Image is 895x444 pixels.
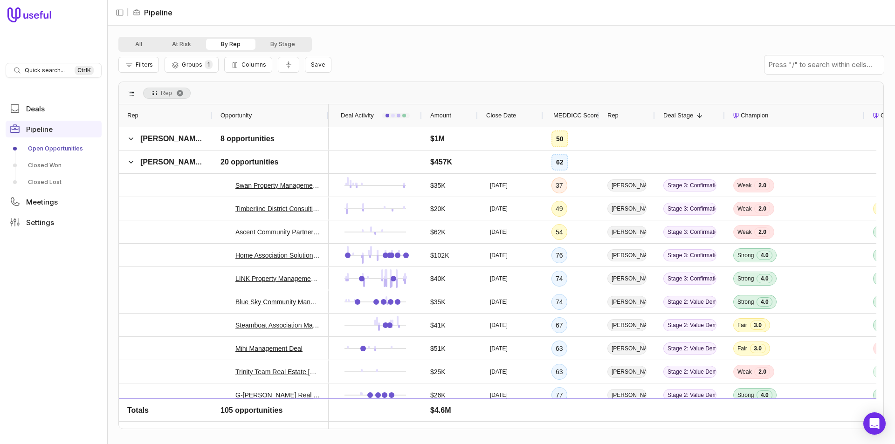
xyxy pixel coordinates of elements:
[663,110,693,121] span: Deal Stage
[430,389,446,401] span: $26K
[118,57,159,73] button: Filter Pipeline
[551,317,567,333] div: 67
[757,251,772,260] span: 4.0
[490,345,508,352] time: [DATE]
[737,345,747,352] span: Fair
[490,205,508,212] time: [DATE]
[737,205,751,212] span: Weak
[663,366,716,378] span: Stage 2: Value Demonstration
[235,273,320,284] a: LINK Property Management - New Deal
[430,203,446,214] span: $20K
[120,39,157,50] button: All
[430,273,446,284] span: $40K
[235,203,320,214] a: Timberline District Consulting - New Deal
[607,273,647,285] span: [PERSON_NAME]
[490,228,508,236] time: [DATE]
[551,387,567,403] div: 77
[733,104,856,127] div: Champion
[235,320,320,331] a: Steamboat Association Management Deal
[490,182,508,189] time: [DATE]
[737,391,754,399] span: Strong
[235,389,320,401] a: G-[PERSON_NAME] Real Estate & Property Management - New Deal
[737,182,751,189] span: Weak
[6,175,102,190] a: Closed Lost
[607,110,619,121] span: Rep
[757,414,772,423] span: 4.0
[6,193,102,210] a: Meetings
[6,214,102,231] a: Settings
[750,344,766,353] span: 3.0
[551,154,568,171] div: 62
[607,296,647,308] span: [PERSON_NAME]
[737,252,754,259] span: Strong
[430,250,449,261] span: $102K
[278,57,299,73] button: Collapse all rows
[663,249,716,261] span: Stage 3: Confirmation
[551,201,567,217] div: 49
[551,410,567,426] div: 61
[136,61,153,68] span: Filters
[490,252,508,259] time: [DATE]
[754,181,770,190] span: 2.0
[6,141,102,190] div: Pipeline submenu
[490,415,508,422] time: [DATE]
[6,100,102,117] a: Deals
[607,389,647,401] span: [PERSON_NAME]
[235,296,320,307] a: Blue Sky Community Management, LLC Deal
[486,110,516,121] span: Close Date
[490,298,508,306] time: [DATE]
[490,275,508,282] time: [DATE]
[663,273,716,285] span: Stage 3: Confirmation
[255,39,310,50] button: By Stage
[663,179,716,191] span: Stage 3: Confirmation
[311,61,325,68] span: Save
[161,88,172,99] span: Rep
[430,180,446,191] span: $35K
[737,275,754,282] span: Strong
[182,61,202,68] span: Groups
[757,297,772,307] span: 4.0
[430,110,451,121] span: Amount
[663,412,716,424] span: Stage 2: Value Demonstration
[863,412,886,435] div: Open Intercom Messenger
[737,415,754,422] span: Strong
[165,57,218,73] button: Group Pipeline
[607,412,647,424] span: [PERSON_NAME]
[764,55,884,74] input: Press "/" to search within cells...
[737,298,754,306] span: Strong
[220,157,278,168] span: 20 opportunities
[663,296,716,308] span: Stage 2: Value Demonstration
[663,203,716,215] span: Stage 3: Confirmation
[551,294,567,310] div: 74
[235,250,320,261] a: Home Association Solutions, LLC - New Deal
[607,249,647,261] span: [PERSON_NAME]
[235,226,320,238] a: Ascent Community Partners - New Deal
[220,110,252,121] span: Opportunity
[607,342,647,355] span: [PERSON_NAME]
[430,366,446,377] span: $25K
[430,157,452,168] span: $457K
[127,110,138,121] span: Rep
[305,57,331,73] button: Create a new saved view
[133,7,172,18] li: Pipeline
[757,274,772,283] span: 4.0
[490,391,508,399] time: [DATE]
[157,39,206,50] button: At Risk
[430,343,446,354] span: $51K
[757,390,772,400] span: 4.0
[235,413,310,424] a: Coopers HOA - New Deal
[140,135,203,143] span: [PERSON_NAME]
[430,226,446,238] span: $62K
[140,158,203,166] span: [PERSON_NAME]
[551,104,591,127] div: MEDDICC Score
[235,343,303,354] a: Mihi Management Deal
[607,319,647,331] span: [PERSON_NAME]
[663,342,716,355] span: Stage 2: Value Demonstration
[737,368,751,376] span: Weak
[241,61,266,68] span: Columns
[6,158,102,173] a: Closed Won
[430,296,446,307] span: $35K
[235,366,320,377] a: Trinity Team Real Estate [US_STATE] Deal
[607,179,647,191] span: [PERSON_NAME]
[490,368,508,376] time: [DATE]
